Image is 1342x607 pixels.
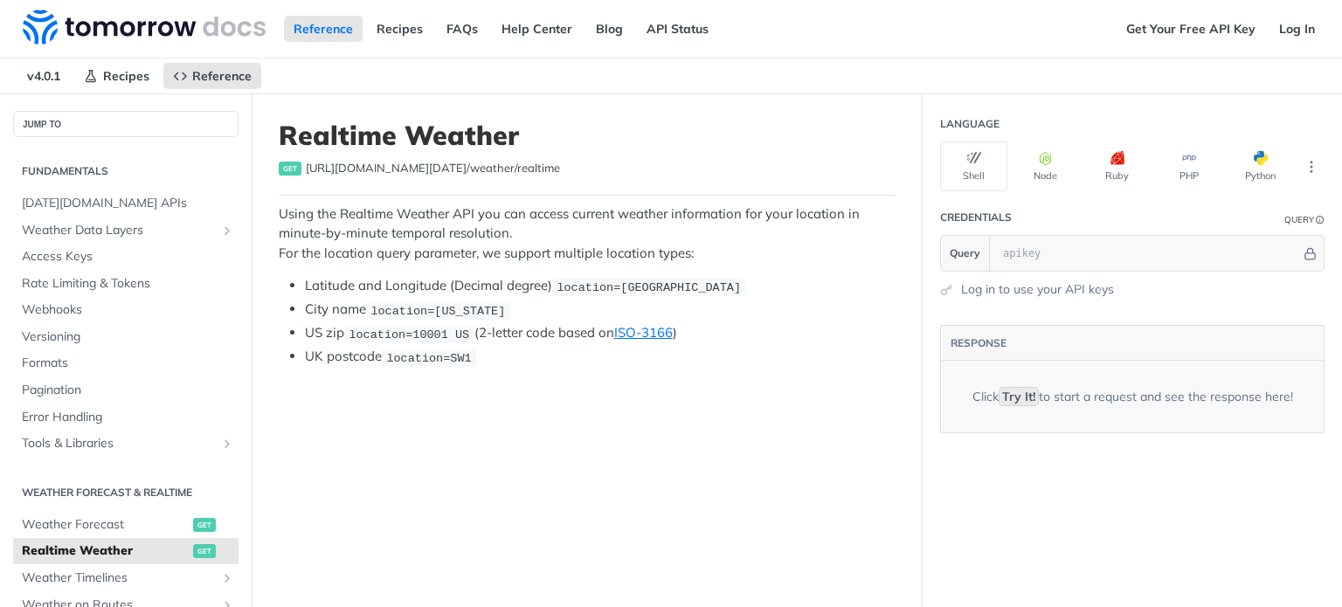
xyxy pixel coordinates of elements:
h2: Fundamentals [13,163,239,179]
span: Pagination [22,382,234,399]
span: Versioning [22,328,234,346]
a: Help Center [492,16,582,42]
li: US zip (2-letter code based on ) [305,323,896,343]
span: get [193,518,216,532]
code: location=SW1 [382,349,476,367]
span: get [193,544,216,558]
code: location=[GEOGRAPHIC_DATA] [552,279,745,296]
p: Using the Realtime Weather API you can access current weather information for your location in mi... [279,204,896,264]
a: Realtime Weatherget [13,538,239,564]
a: ISO-3166 [614,324,673,341]
a: API Status [637,16,718,42]
a: Blog [586,16,633,42]
button: Node [1012,141,1079,191]
a: Versioning [13,324,239,350]
span: Weather Forecast [22,516,189,534]
a: FAQs [437,16,488,42]
a: Error Handling [13,404,239,431]
img: Tomorrow.io Weather API Docs [23,10,266,45]
button: Python [1227,141,1294,191]
a: Recipes [367,16,432,42]
span: Formats [22,355,234,372]
button: Show subpages for Tools & Libraries [220,437,234,451]
span: v4.0.1 [17,63,70,89]
a: Formats [13,350,239,376]
button: Hide [1301,245,1319,262]
button: Ruby [1083,141,1151,191]
span: Rate Limiting & Tokens [22,275,234,293]
div: Click to start a request and see the response here! [972,388,1293,406]
span: https://api.tomorrow.io/v4/weather/realtime [306,160,560,177]
code: location=[US_STATE] [366,302,510,320]
span: Access Keys [22,248,234,266]
a: Get Your Free API Key [1117,16,1265,42]
button: Show subpages for Weather Timelines [220,571,234,585]
svg: More ellipsis [1304,159,1319,175]
li: Latitude and Longitude (Decimal degree) [305,276,896,296]
span: Webhooks [22,301,234,319]
div: QueryInformation [1284,213,1325,226]
li: City name [305,300,896,320]
div: Query [1284,213,1314,226]
a: Weather Data LayersShow subpages for Weather Data Layers [13,217,239,244]
button: Show subpages for Weather Data Layers [220,224,234,238]
a: Recipes [74,63,159,89]
input: apikey [994,236,1301,271]
a: Weather Forecastget [13,512,239,538]
li: UK postcode [305,347,896,367]
button: PHP [1155,141,1222,191]
button: Query [941,236,990,271]
a: Access Keys [13,244,239,270]
span: Weather Timelines [22,569,216,587]
a: Webhooks [13,297,239,323]
span: Realtime Weather [22,542,189,560]
span: [DATE][DOMAIN_NAME] APIs [22,195,234,212]
a: Log In [1269,16,1325,42]
a: Reference [163,63,261,89]
a: Weather TimelinesShow subpages for Weather Timelines [13,565,239,591]
span: Tools & Libraries [22,435,216,452]
a: Log in to use your API keys [961,280,1114,299]
span: Recipes [103,68,149,84]
span: get [279,162,301,176]
div: Language [940,116,1000,132]
span: Error Handling [22,409,234,426]
h1: Realtime Weather [279,120,896,151]
span: Weather Data Layers [22,222,216,239]
button: Shell [940,141,1007,191]
a: Pagination [13,377,239,404]
a: Rate Limiting & Tokens [13,271,239,297]
a: Tools & LibrariesShow subpages for Tools & Libraries [13,431,239,457]
code: Try It! [999,387,1039,406]
span: Reference [192,68,252,84]
button: More Languages [1298,154,1325,180]
h2: Weather Forecast & realtime [13,485,239,500]
code: location=10001 US [344,326,474,343]
button: RESPONSE [950,335,1007,352]
div: Credentials [940,210,1012,225]
a: [DATE][DOMAIN_NAME] APIs [13,190,239,217]
button: JUMP TO [13,111,239,137]
i: Information [1316,216,1325,224]
span: Query [950,245,980,261]
a: Reference [284,16,363,42]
